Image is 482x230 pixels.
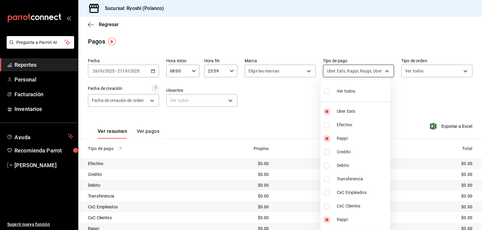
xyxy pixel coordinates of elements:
[108,38,116,45] img: Tooltip marker
[337,162,388,169] span: Debito
[337,216,388,223] span: Rappi
[337,149,388,155] span: Credito
[337,203,388,209] span: CxC Clientes
[337,135,388,142] span: Rappi
[337,189,388,196] span: CxC Empleados
[337,88,355,94] span: Ver todos
[337,122,388,128] span: Efectivo
[337,176,388,182] span: Transferencia
[337,108,388,115] span: Uber Eats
